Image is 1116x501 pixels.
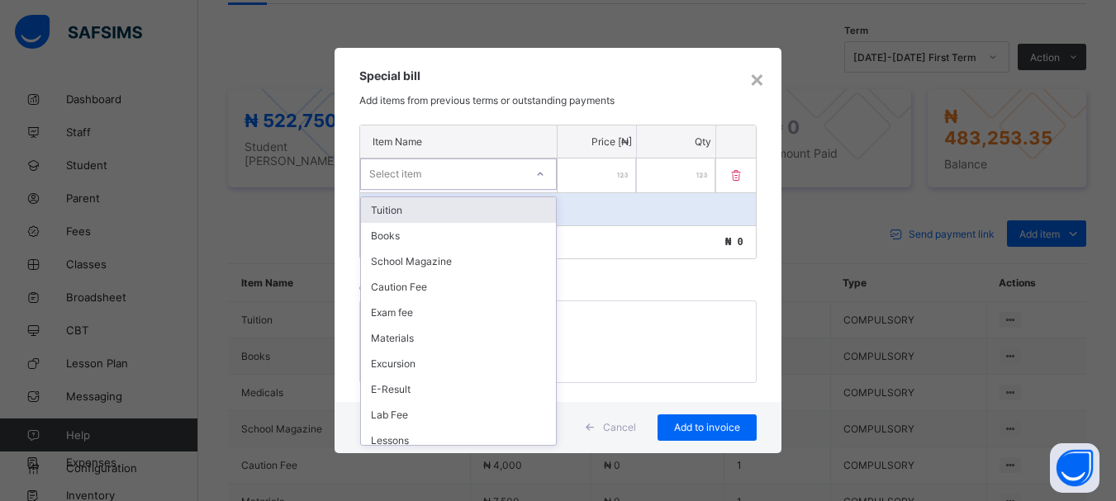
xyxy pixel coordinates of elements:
[562,135,632,148] p: Price [₦]
[361,223,556,248] div: Books
[603,421,636,433] span: Cancel
[725,236,743,248] span: ₦ 0
[361,428,556,453] div: Lessons
[361,274,556,300] div: Caution Fee
[361,300,556,325] div: Exam fee
[361,402,556,428] div: Lab Fee
[361,197,556,223] div: Tuition
[670,421,744,433] span: Add to invoice
[361,248,556,274] div: School Magazine
[359,283,413,294] label: Comments
[359,94,756,106] p: Add items from previous terms or outstanding payments
[373,135,544,148] p: Item Name
[369,158,421,190] div: Select item
[1050,443,1099,493] button: Open asap
[361,325,556,351] div: Materials
[361,376,556,402] div: E-Result
[749,64,765,92] div: ×
[361,351,556,376] div: Excursion
[641,135,711,148] p: Qty
[359,69,756,83] h3: Special bill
